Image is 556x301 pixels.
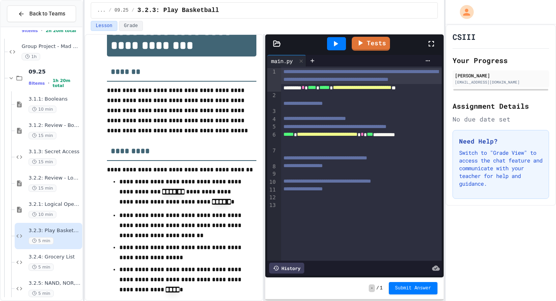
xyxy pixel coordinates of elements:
div: 12 [267,194,277,202]
span: 5 min [29,263,54,271]
div: 11 [267,186,277,194]
span: 1 [380,285,383,291]
div: main.py [267,55,306,67]
span: / [108,7,111,14]
h2: Assignment Details [453,101,549,111]
div: My Account [452,3,476,21]
span: 3.2.4: Grocery List [29,254,81,260]
button: Back to Teams [7,5,76,22]
span: 3.1.2: Review - Booleans [29,122,81,129]
div: 10 [267,178,277,186]
div: No due date set [453,115,549,124]
span: 5 min [29,290,54,297]
span: 8 items [29,81,45,86]
a: Tests [352,37,390,51]
span: 09.25 [29,68,81,75]
span: Back to Teams [29,10,65,18]
div: 9 [267,170,277,178]
span: 10 min [29,211,56,218]
span: - [369,284,375,292]
div: main.py [267,57,297,65]
span: 1h 20m total [53,78,81,88]
span: 09.25 [115,7,129,14]
span: 3.1.1: Booleans [29,96,81,103]
span: 3.2.3: Play Basketball [29,227,81,234]
span: 3.1.3: Secret Access [29,149,81,155]
p: Switch to "Grade View" to access the chat feature and communicate with your teacher for help and ... [459,149,542,188]
span: Submit Answer [395,285,431,291]
span: 9 items [22,28,38,33]
button: Submit Answer [389,282,437,294]
span: 5 min [29,237,54,245]
span: 1h [22,53,40,60]
div: [EMAIL_ADDRESS][DOMAIN_NAME] [455,79,547,85]
span: • [41,27,42,34]
span: 3.2.3: Play Basketball [137,6,219,15]
span: / [132,7,134,14]
div: 6 [267,131,277,147]
div: [PERSON_NAME] [455,72,547,79]
span: 3.2.2: Review - Logical Operators [29,175,81,181]
h2: Your Progress [453,55,549,66]
span: 3.2.1: Logical Operators [29,201,81,208]
div: 3 [267,108,277,115]
button: Grade [119,21,143,31]
div: 1 [267,68,277,92]
span: 2h 20m total [46,28,76,33]
span: 15 min [29,158,56,166]
span: 15 min [29,132,56,139]
div: 4 [267,116,277,123]
span: 3.2.5: NAND, NOR, XOR [29,280,81,287]
span: 10 min [29,106,56,113]
div: 13 [267,202,277,209]
div: History [269,263,304,274]
span: • [48,80,49,86]
span: 15 min [29,185,56,192]
div: 8 [267,163,277,171]
button: Lesson [91,21,117,31]
span: / [376,285,379,291]
span: Group Project - Mad Libs [22,43,81,50]
h3: Need Help? [459,137,542,146]
div: 7 [267,147,277,163]
div: 2 [267,92,277,108]
span: ... [97,7,106,14]
h1: CSIII [453,31,476,42]
div: 5 [267,123,277,131]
